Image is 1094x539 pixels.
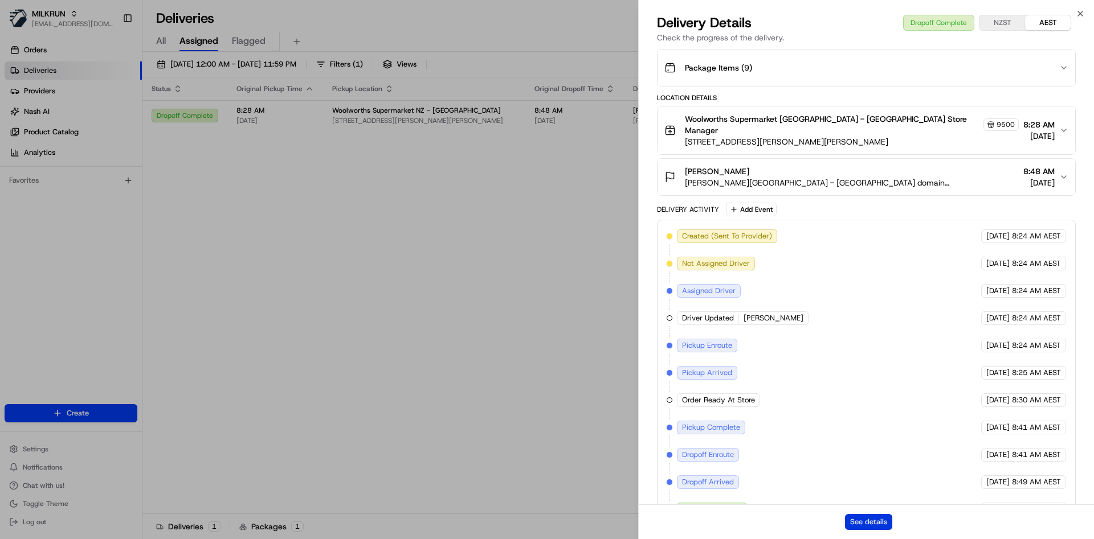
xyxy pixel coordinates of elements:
button: Woolworths Supermarket [GEOGRAPHIC_DATA] - [GEOGRAPHIC_DATA] Store Manager9500[STREET_ADDRESS][PE... [658,106,1075,154]
button: AEST [1025,15,1071,30]
span: Package Items ( 9 ) [685,62,752,73]
span: [STREET_ADDRESS][PERSON_NAME][PERSON_NAME] [685,136,1019,147]
span: Woolworths Supermarket [GEOGRAPHIC_DATA] - [GEOGRAPHIC_DATA] Store Manager [685,113,981,136]
span: [DATE] [1023,177,1055,188]
button: NZST [979,15,1025,30]
span: 8:41 AM AEST [1012,450,1061,460]
span: [DATE] [986,450,1010,460]
button: Package Items (9) [658,50,1075,86]
span: [PERSON_NAME] [685,166,749,177]
span: Not Assigned Driver [682,258,750,269]
span: [DATE] [986,340,1010,351]
span: 8:28 AM [1023,119,1055,130]
span: [PERSON_NAME] [744,313,803,323]
span: 8:30 AM AEST [1012,395,1061,405]
span: Delivery Details [657,14,752,32]
span: Pickup Arrived [682,368,732,378]
button: Add Event [726,203,777,216]
span: Pickup Complete [682,422,740,433]
span: Pickup Enroute [682,340,732,351]
span: Assigned Driver [682,286,736,296]
span: Driver Updated [682,313,734,323]
span: 8:24 AM AEST [1012,313,1061,323]
span: 9500 [997,120,1015,129]
span: 8:24 AM AEST [1012,258,1061,269]
span: [DATE] [986,477,1010,487]
span: 8:24 AM AEST [1012,286,1061,296]
span: Dropoff Enroute [682,450,734,460]
span: [DATE] [986,395,1010,405]
div: Delivery Activity [657,205,719,214]
span: 8:24 AM AEST [1012,340,1061,351]
button: [PERSON_NAME][PERSON_NAME][GEOGRAPHIC_DATA] - [GEOGRAPHIC_DATA] domain [STREET_ADDRESS]8:48 AM[DATE] [658,159,1075,195]
span: 8:48 AM [1023,166,1055,177]
span: [DATE] [986,286,1010,296]
span: Dropoff Arrived [682,477,734,487]
span: Created (Sent To Provider) [682,231,772,241]
span: [DATE] [986,422,1010,433]
button: See details [845,514,892,530]
span: 8:49 AM AEST [1012,477,1061,487]
span: [DATE] [986,231,1010,241]
span: [DATE] [986,258,1010,269]
span: Order Ready At Store [682,395,755,405]
span: [DATE] [986,368,1010,378]
span: [DATE] [1023,130,1055,142]
div: Location Details [657,93,1076,102]
span: 8:25 AM AEST [1012,368,1061,378]
span: 8:41 AM AEST [1012,422,1061,433]
span: [DATE] [986,313,1010,323]
p: Check the progress of the delivery. [657,32,1076,43]
span: 8:24 AM AEST [1012,231,1061,241]
span: [PERSON_NAME][GEOGRAPHIC_DATA] - [GEOGRAPHIC_DATA] domain [STREET_ADDRESS] [685,177,1019,188]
